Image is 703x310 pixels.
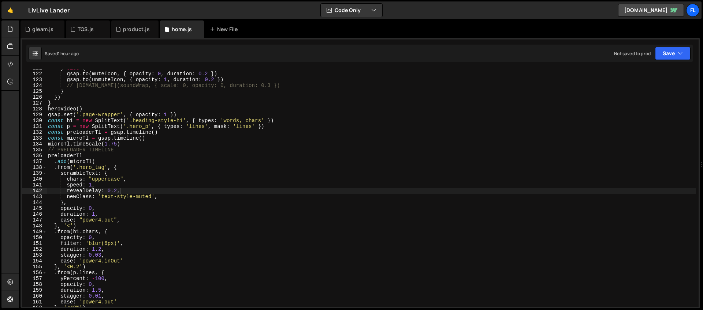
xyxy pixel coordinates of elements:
div: 147 [22,217,47,223]
div: 131 [22,124,47,129]
div: 151 [22,241,47,246]
div: 135 [22,147,47,153]
div: 123 [22,77,47,83]
div: 157 [22,276,47,281]
div: 126 [22,94,47,100]
div: 159 [22,287,47,293]
div: 122 [22,71,47,77]
div: 127 [22,100,47,106]
div: 130 [22,118,47,124]
div: 160 [22,293,47,299]
div: 152 [22,246,47,252]
div: Not saved to prod [614,50,651,57]
button: Save [655,47,691,60]
div: New File [210,26,241,33]
div: home.js [172,26,192,33]
div: 124 [22,83,47,88]
div: gleam.js [32,26,53,33]
a: Fl [686,4,699,17]
div: Saved [45,50,79,57]
div: 138 [22,165,47,170]
div: 132 [22,129,47,135]
div: 150 [22,235,47,241]
div: 155 [22,264,47,270]
div: TOS.js [78,26,94,33]
div: 136 [22,153,47,159]
div: 154 [22,258,47,264]
div: 139 [22,170,47,176]
div: LivLive Lander [28,6,70,15]
div: 134 [22,141,47,147]
div: 145 [22,205,47,211]
div: 146 [22,211,47,217]
div: 140 [22,176,47,182]
div: 149 [22,229,47,235]
div: 143 [22,194,47,200]
div: 144 [22,200,47,205]
button: Code Only [321,4,382,17]
div: 161 [22,299,47,305]
div: 153 [22,252,47,258]
div: 129 [22,112,47,118]
div: 133 [22,135,47,141]
div: 158 [22,281,47,287]
div: 1 hour ago [58,50,79,57]
div: 142 [22,188,47,194]
div: 128 [22,106,47,112]
div: 125 [22,88,47,94]
a: 🤙 [1,1,19,19]
div: 137 [22,159,47,165]
a: [DOMAIN_NAME] [618,4,684,17]
div: 148 [22,223,47,229]
div: product.js [123,26,150,33]
div: 141 [22,182,47,188]
div: 156 [22,270,47,276]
